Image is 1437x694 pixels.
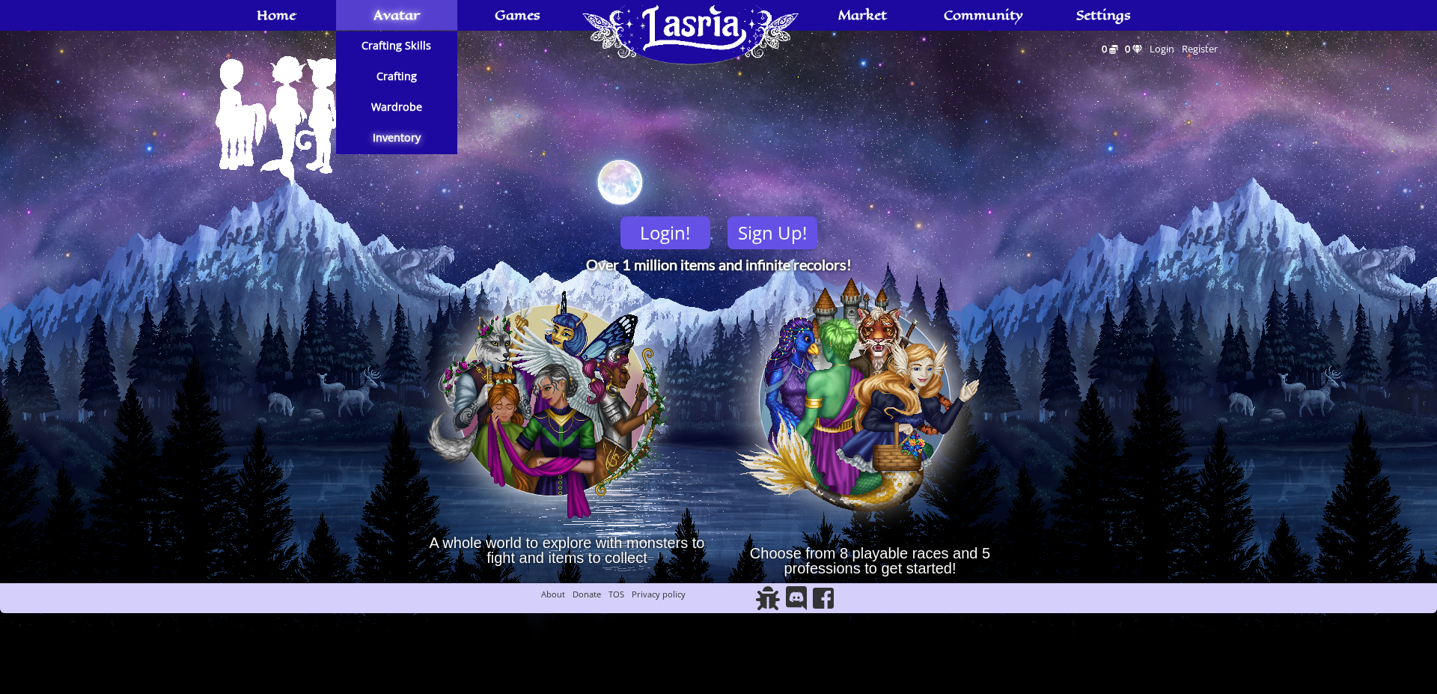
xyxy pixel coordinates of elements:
a: Crafting Skills [336,31,457,62]
span: Home [257,9,296,21]
img: Various Lasria Professions [415,272,686,532]
a: TOS [608,588,624,600]
h1: Over 1 million items and infinite recolors! [415,209,1022,272]
span: 0 [1102,42,1107,55]
span: 0 [1125,42,1130,55]
a: Crafting [336,62,457,93]
span: Crafting Skills [361,40,431,51]
a: Register [1178,38,1221,59]
span: Inventory [373,133,421,143]
a: Sign Up! [727,216,817,249]
span: Games [495,9,540,21]
span: Crafting [376,71,417,82]
a: Inventory [336,124,457,154]
img: Default Avatar [216,53,347,186]
span: Wardrobe [371,102,422,112]
span: Market [838,9,887,21]
span: Settings [1076,9,1131,21]
span: Avatar [373,9,420,21]
img: Various Lasria Species [718,272,989,542]
a: 0 [1097,38,1118,59]
h2: A whole world to explore with monsters to fight and items to collect [415,535,718,565]
a: Wardrobe [336,93,457,124]
a: Home [578,64,802,133]
a: 0 [1120,38,1147,59]
a: Privacy policy [632,588,686,600]
a: Report Bug [754,597,781,612]
a: Login! [620,216,710,249]
a: About [541,588,565,600]
span: Community [944,9,1023,21]
a: Avatar [216,178,347,189]
h2: Choose from 8 playable races and 5 professions to get started! [718,546,1022,576]
a: Login [1146,38,1178,59]
a: Donate [573,588,601,600]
